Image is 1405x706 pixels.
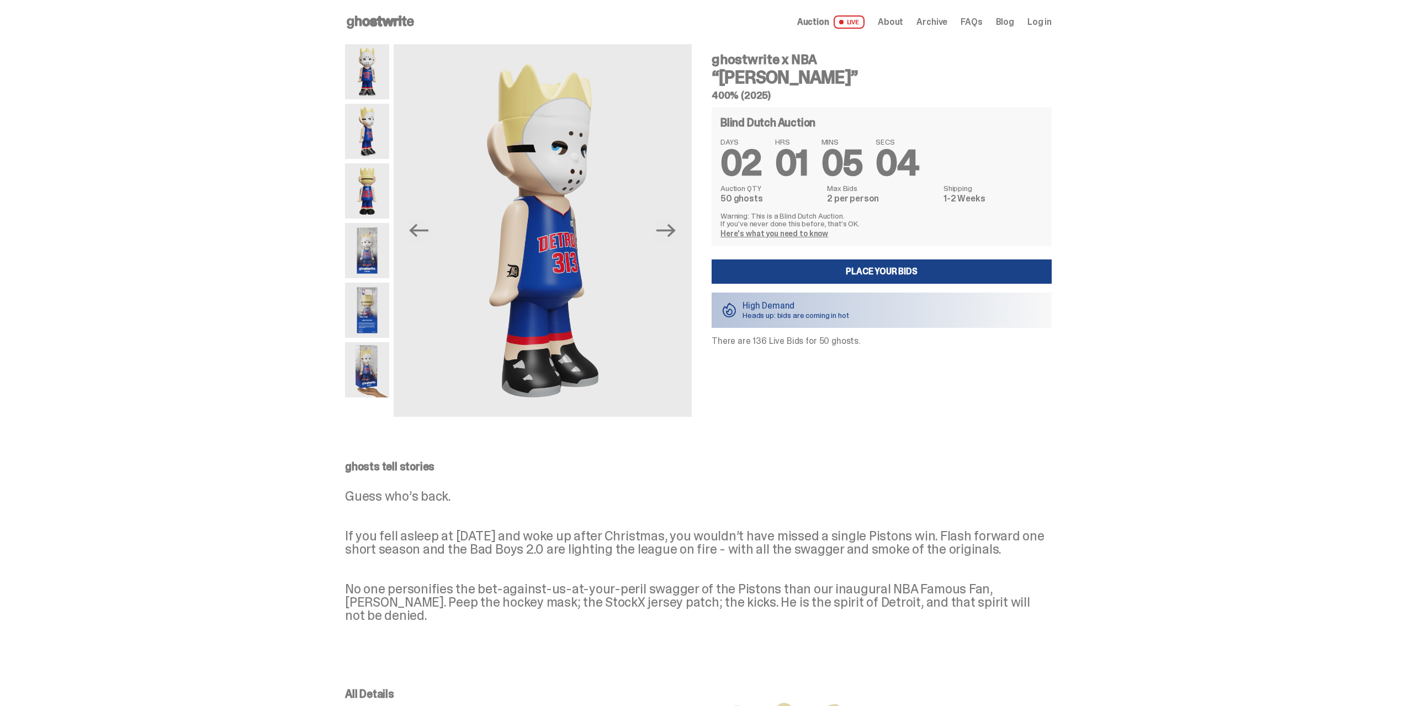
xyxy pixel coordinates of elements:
img: Copy%20of%20Eminem_NBA_400_3.png [394,44,692,417]
span: SECS [876,138,919,146]
p: Heads up: bids are coming in hot [743,311,849,319]
span: LIVE [834,15,865,29]
img: Eminem_NBA_400_12.png [345,223,389,278]
p: Warning: This is a Blind Dutch Auction. If you’ve never done this before, that’s OK. [720,212,1043,227]
dd: 2 per person [827,194,937,203]
a: FAQs [961,18,982,26]
p: High Demand [743,301,849,310]
img: eminem%20scale.png [345,342,389,397]
dt: Auction QTY [720,184,820,192]
p: ghosts tell stories [345,461,1052,472]
span: 04 [876,140,919,186]
h4: Blind Dutch Auction [720,117,815,128]
h5: 400% (2025) [712,91,1052,100]
span: HRS [775,138,808,146]
dd: 1-2 Weeks [943,194,1043,203]
img: Copy%20of%20Eminem_NBA_400_6.png [345,163,389,219]
span: MINS [821,138,863,146]
img: Eminem_NBA_400_13.png [345,283,389,338]
span: 01 [775,140,808,186]
span: 05 [821,140,863,186]
span: 02 [720,140,762,186]
dd: 50 ghosts [720,194,820,203]
a: Auction LIVE [797,15,865,29]
a: Here's what you need to know [720,229,828,238]
p: Guess who’s back. If you fell asleep at [DATE] and woke up after Christmas, you wouldn’t have mis... [345,490,1052,622]
p: All Details [345,688,522,699]
a: Blog [996,18,1014,26]
span: DAYS [720,138,762,146]
span: Auction [797,18,829,26]
a: About [878,18,903,26]
h4: ghostwrite x NBA [712,53,1052,66]
img: Copy%20of%20Eminem_NBA_400_1.png [345,44,389,99]
button: Next [654,219,678,243]
a: Log in [1027,18,1052,26]
dt: Max Bids [827,184,937,192]
dt: Shipping [943,184,1043,192]
img: Copy%20of%20Eminem_NBA_400_3.png [345,104,389,159]
p: There are 136 Live Bids for 50 ghosts. [712,337,1052,346]
a: Place your Bids [712,259,1052,284]
button: Previous [407,219,431,243]
h3: “[PERSON_NAME]” [712,68,1052,86]
a: Archive [916,18,947,26]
